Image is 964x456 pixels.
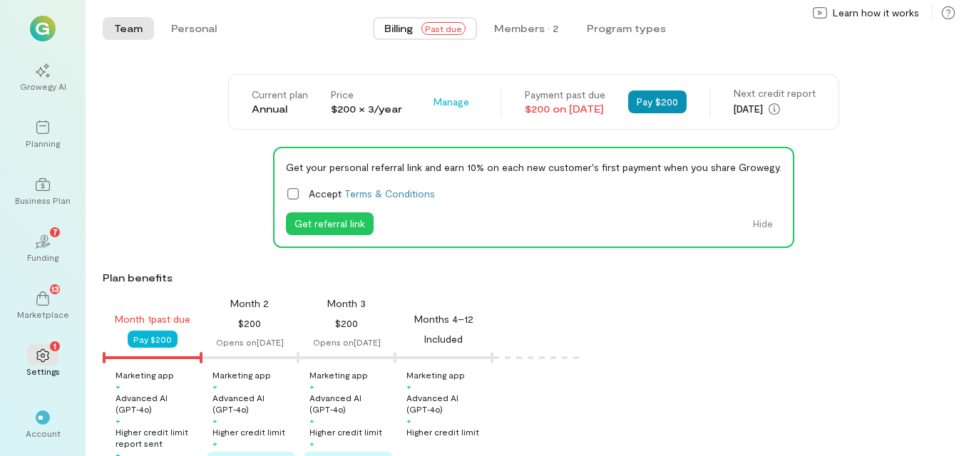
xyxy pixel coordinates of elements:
div: Business Plan [15,195,71,206]
div: Advanced AI (GPT‑4o) [406,392,489,415]
button: Pay $200 [128,331,178,348]
div: Higher credit limit [309,426,382,437]
span: Learn how it works [833,6,919,20]
button: Team [103,17,154,40]
a: Marketplace [17,280,68,331]
div: Marketing app [116,369,174,380]
div: Marketing app [406,369,465,380]
div: Members · 2 [494,21,558,36]
button: BillingPast due [373,17,477,40]
a: Business Plan [17,166,68,217]
div: Payment past due [525,88,605,102]
button: Program types [575,17,677,40]
div: + [212,437,217,449]
div: Opens on [DATE] [313,336,381,348]
div: + [212,415,217,426]
div: + [309,437,314,449]
div: [DATE] [734,100,816,118]
div: Plan benefits [103,271,958,285]
div: Account [26,427,61,439]
div: Annual [252,102,308,116]
div: + [406,415,411,426]
div: Opens on [DATE] [216,336,284,348]
a: Funding [17,223,68,274]
button: Manage [425,90,478,113]
div: Get your personal referral link and earn 10% on each new customer's first payment when you share ... [286,160,781,175]
div: $200 [335,315,358,332]
div: Marketing app [212,369,271,380]
div: $200 × 3/year [331,102,402,116]
div: $200 on [DATE] [525,102,605,116]
div: + [406,380,411,392]
div: Higher credit limit [406,426,479,437]
div: + [116,380,120,392]
button: Personal [160,17,228,40]
a: Terms & Conditions [344,187,435,199]
span: 7 [53,225,58,238]
div: Advanced AI (GPT‑4o) [212,392,295,415]
div: Advanced AI (GPT‑4o) [116,392,198,415]
div: Settings [26,366,60,377]
div: Current plan [252,88,308,102]
span: Past due [421,22,466,35]
button: Members · 2 [483,17,570,40]
a: Settings [17,337,68,388]
div: + [116,415,120,426]
a: Planning [17,109,68,160]
a: Growegy AI [17,52,68,103]
div: Marketing app [309,369,368,380]
div: Marketplace [17,309,69,320]
span: Manage [434,95,469,109]
div: Advanced AI (GPT‑4o) [309,392,392,415]
div: + [212,380,217,392]
div: Funding [27,252,58,263]
button: Hide [744,212,781,235]
div: Months 4–12 [414,312,473,326]
div: Next credit report [734,86,816,100]
div: Included [424,331,463,348]
div: Month 1 past due [115,312,190,326]
button: Get referral link [286,212,374,235]
span: Billing [384,21,413,36]
div: Higher credit limit [212,426,285,437]
span: 1 [53,339,56,352]
div: + [309,380,314,392]
div: Higher credit limit report sent [116,426,198,449]
button: Pay $200 [628,90,687,113]
div: Growegy AI [20,81,66,92]
div: + [309,415,314,426]
div: $200 [238,315,261,332]
span: Accept [309,186,435,201]
div: Month 2 [230,296,269,311]
div: Month 3 [327,296,366,311]
div: Price [331,88,402,102]
div: Planning [26,138,60,149]
span: 13 [51,282,59,295]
